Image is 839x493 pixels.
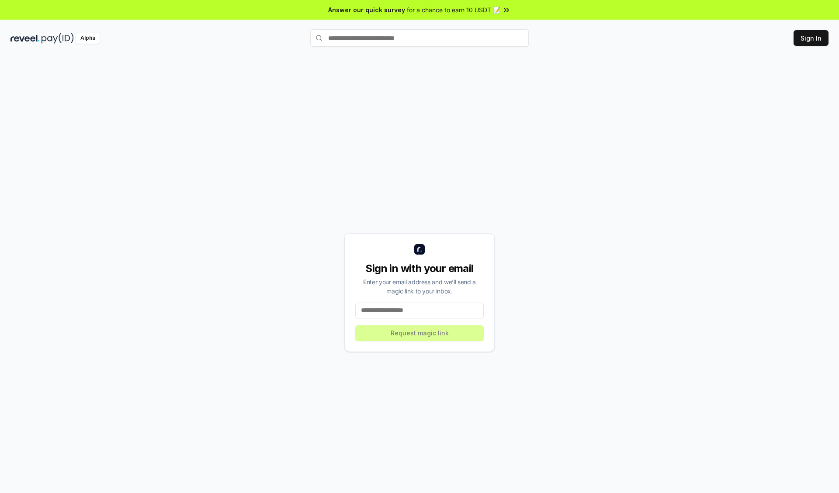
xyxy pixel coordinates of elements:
img: reveel_dark [10,33,40,44]
div: Alpha [76,33,100,44]
div: Enter your email address and we’ll send a magic link to your inbox. [355,277,484,296]
span: Answer our quick survey [328,5,405,14]
img: pay_id [42,33,74,44]
span: for a chance to earn 10 USDT 📝 [407,5,500,14]
button: Sign In [794,30,829,46]
div: Sign in with your email [355,262,484,276]
img: logo_small [414,244,425,255]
